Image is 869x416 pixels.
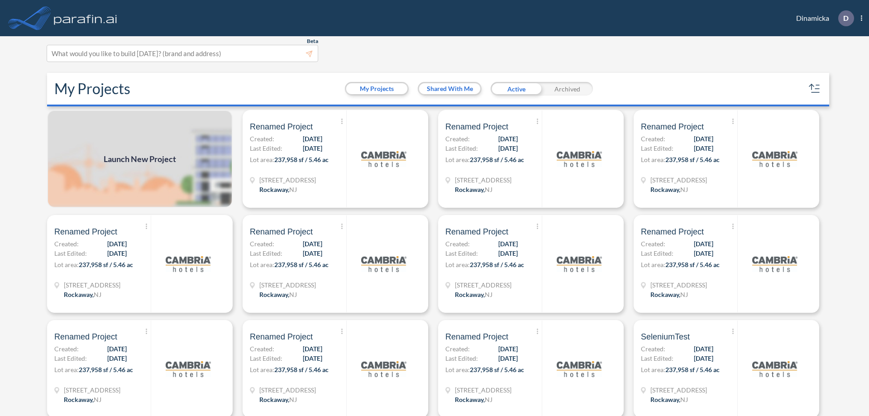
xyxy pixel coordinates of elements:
span: [DATE] [107,249,127,258]
div: Rockaway, NJ [64,290,101,299]
span: Rockaway , [259,186,289,193]
span: Rockaway , [650,396,680,403]
span: 321 Mt Hope Ave [650,175,707,185]
div: Rockaway, NJ [259,395,297,404]
div: Rockaway, NJ [650,185,688,194]
span: Lot area: [250,156,274,163]
span: [DATE] [694,143,713,153]
span: [DATE] [303,143,322,153]
span: [DATE] [498,344,518,354]
span: Created: [445,239,470,249]
span: NJ [680,186,688,193]
span: NJ [94,396,101,403]
span: Lot area: [641,156,665,163]
img: logo [752,346,797,392]
button: Shared With Me [419,83,480,94]
span: Created: [54,239,79,249]
span: Rockaway , [650,291,680,298]
span: Lot area: [54,261,79,268]
span: [DATE] [107,239,127,249]
span: Rockaway , [455,291,485,298]
span: Rockaway , [64,396,94,403]
span: Beta [307,38,318,45]
div: Rockaway, NJ [259,290,297,299]
span: Lot area: [445,156,470,163]
span: 237,958 sf / 5.46 ac [470,156,524,163]
span: Last Edited: [54,354,87,363]
span: 237,958 sf / 5.46 ac [274,156,329,163]
span: Renamed Project [445,121,508,132]
span: Renamed Project [250,121,313,132]
span: 237,958 sf / 5.46 ac [665,156,720,163]
div: Rockaway, NJ [455,290,492,299]
span: Lot area: [54,366,79,373]
div: Rockaway, NJ [455,185,492,194]
div: Dinamicka [783,10,862,26]
span: [DATE] [498,249,518,258]
span: Lot area: [250,366,274,373]
img: logo [557,241,602,287]
span: [DATE] [694,134,713,143]
span: Renamed Project [445,331,508,342]
span: Renamed Project [54,331,117,342]
img: logo [361,346,406,392]
span: Rockaway , [259,291,289,298]
h2: My Projects [54,80,130,97]
img: logo [166,346,211,392]
img: logo [166,241,211,287]
span: 321 Mt Hope Ave [64,280,120,290]
span: [DATE] [694,354,713,363]
span: Last Edited: [445,143,478,153]
span: 321 Mt Hope Ave [455,385,511,395]
span: Last Edited: [250,143,282,153]
div: Rockaway, NJ [650,395,688,404]
span: [DATE] [694,344,713,354]
span: Created: [445,134,470,143]
span: 321 Mt Hope Ave [64,385,120,395]
span: [DATE] [303,344,322,354]
div: Rockaway, NJ [650,290,688,299]
span: Created: [54,344,79,354]
span: [DATE] [303,134,322,143]
span: Last Edited: [445,249,478,258]
img: logo [361,241,406,287]
span: [DATE] [498,143,518,153]
span: [DATE] [694,249,713,258]
span: NJ [94,291,101,298]
span: NJ [289,186,297,193]
span: Last Edited: [54,249,87,258]
span: Lot area: [250,261,274,268]
span: Last Edited: [641,143,673,153]
span: NJ [289,396,297,403]
span: NJ [289,291,297,298]
span: Lot area: [641,261,665,268]
span: Created: [641,239,665,249]
span: 237,958 sf / 5.46 ac [274,366,329,373]
span: NJ [485,186,492,193]
div: Rockaway, NJ [64,395,101,404]
span: Rockaway , [455,186,485,193]
span: Created: [445,344,470,354]
span: 237,958 sf / 5.46 ac [470,261,524,268]
span: 237,958 sf / 5.46 ac [79,261,133,268]
span: 321 Mt Hope Ave [455,280,511,290]
span: [DATE] [303,354,322,363]
span: Lot area: [641,366,665,373]
span: NJ [680,396,688,403]
span: Last Edited: [250,354,282,363]
div: Rockaway, NJ [259,185,297,194]
span: Renamed Project [641,121,704,132]
img: logo [557,346,602,392]
span: Launch New Project [104,153,176,165]
span: Created: [641,344,665,354]
span: Renamed Project [641,226,704,237]
span: [DATE] [498,134,518,143]
span: Renamed Project [445,226,508,237]
span: Rockaway , [64,291,94,298]
span: SeleniumTest [641,331,690,342]
span: [DATE] [498,239,518,249]
span: 321 Mt Hope Ave [259,175,316,185]
span: 237,958 sf / 5.46 ac [274,261,329,268]
img: logo [752,241,797,287]
span: Rockaway , [650,186,680,193]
